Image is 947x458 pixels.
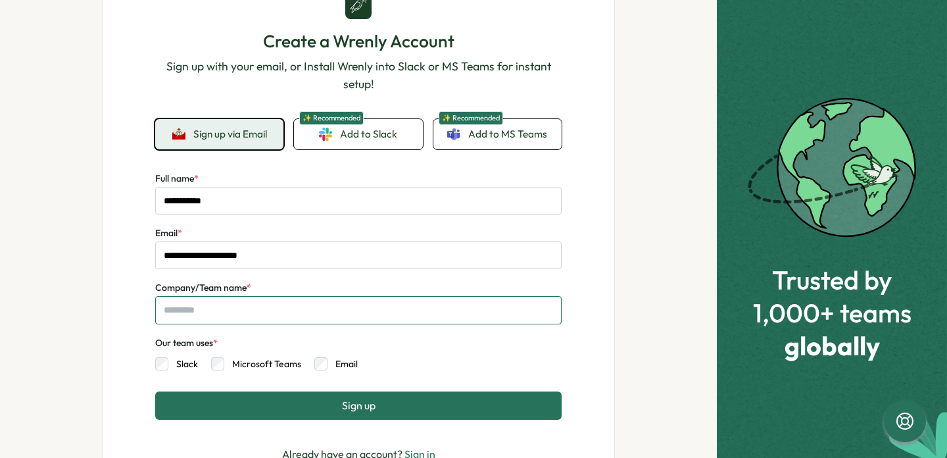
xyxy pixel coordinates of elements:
span: ✨ Recommended [439,111,503,125]
label: Microsoft Teams [224,357,301,370]
label: Company/Team name [155,281,251,295]
p: Sign up with your email, or Install Wrenly into Slack or MS Teams for instant setup! [155,58,562,93]
label: Email [155,226,182,241]
a: ✨ RecommendedAdd to MS Teams [433,119,562,149]
span: Add to MS Teams [468,127,547,141]
label: Email [328,357,358,370]
span: Sign up [342,399,376,411]
a: ✨ RecommendedAdd to Slack [294,119,422,149]
span: Add to Slack [340,127,397,141]
h1: Create a Wrenly Account [155,30,562,53]
span: ✨ Recommended [299,111,364,125]
span: globally [753,331,911,360]
div: Our team uses [155,336,218,351]
button: Sign up [155,392,562,419]
span: Sign up via Email [193,128,267,140]
button: Sign up via Email [155,119,283,149]
span: Trusted by [753,265,911,294]
label: Slack [168,357,198,370]
span: 1,000+ teams [753,298,911,327]
label: Full name [155,172,199,186]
